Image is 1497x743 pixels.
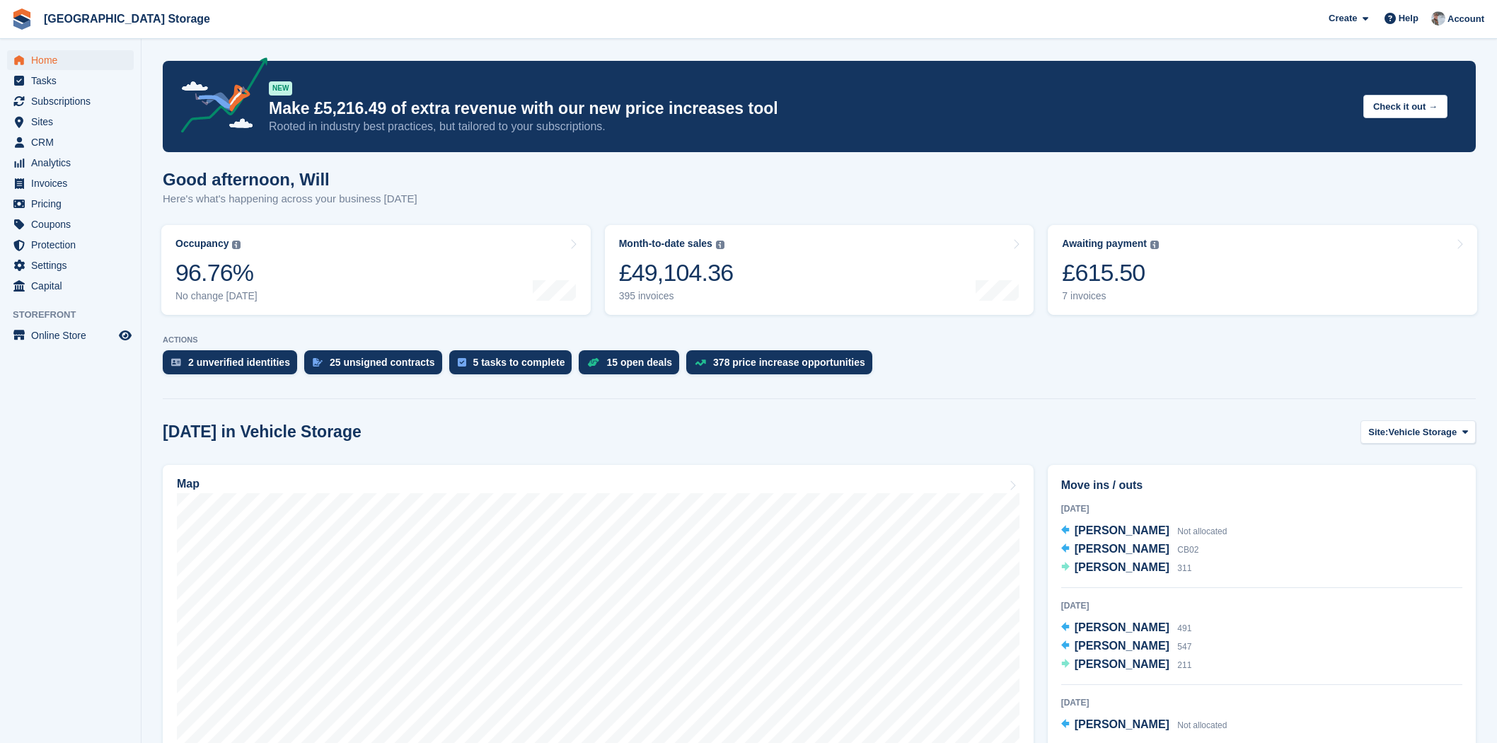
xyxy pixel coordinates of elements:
span: Not allocated [1177,720,1227,730]
a: menu [7,71,134,91]
a: [PERSON_NAME] CB02 [1061,541,1199,559]
span: Tasks [31,71,116,91]
a: 5 tasks to complete [449,350,579,381]
a: menu [7,132,134,152]
span: Sites [31,112,116,132]
a: Occupancy 96.76% No change [DATE] [161,225,591,315]
a: menu [7,153,134,173]
span: Home [31,50,116,70]
span: Site: [1368,425,1388,439]
a: [PERSON_NAME] Not allocated [1061,716,1227,735]
button: Site: Vehicle Storage [1360,420,1476,444]
span: Analytics [31,153,116,173]
div: Month-to-date sales [619,238,712,250]
div: [DATE] [1061,696,1462,709]
p: Here's what's happening across your business [DATE] [163,191,417,207]
a: menu [7,214,134,234]
span: 211 [1177,660,1191,670]
div: [DATE] [1061,502,1462,515]
span: CRM [31,132,116,152]
a: menu [7,235,134,255]
div: 7 invoices [1062,290,1159,302]
div: No change [DATE] [175,290,258,302]
span: 491 [1177,623,1191,633]
h1: Good afternoon, Will [163,170,417,189]
div: Occupancy [175,238,229,250]
a: [PERSON_NAME] 211 [1061,656,1192,674]
a: menu [7,255,134,275]
span: Vehicle Storage [1388,425,1457,439]
h2: Move ins / outs [1061,477,1462,494]
span: Help [1399,11,1418,25]
p: ACTIONS [163,335,1476,345]
a: menu [7,112,134,132]
span: Capital [31,276,116,296]
a: Preview store [117,327,134,344]
img: contract_signature_icon-13c848040528278c33f63329250d36e43548de30e8caae1d1a13099fd9432cc5.svg [313,358,323,367]
img: price_increase_opportunities-93ffe204e8149a01c8c9dc8f82e8f89637d9d84a8eef4429ea346261dce0b2c0.svg [695,359,706,366]
img: verify_identity-adf6edd0f0f0b5bbfe63781bf79b02c33cf7c696d77639b501bdc392416b5a36.svg [171,358,181,367]
span: Coupons [31,214,116,234]
span: Storefront [13,308,141,322]
a: 2 unverified identities [163,350,304,381]
span: [PERSON_NAME] [1075,543,1169,555]
span: Online Store [31,326,116,345]
div: 2 unverified identities [188,357,290,368]
a: [PERSON_NAME] 491 [1061,619,1192,638]
img: task-75834270c22a3079a89374b754ae025e5fb1db73e45f91037f5363f120a921f8.svg [458,358,466,367]
div: 378 price increase opportunities [713,357,865,368]
span: Subscriptions [31,91,116,111]
img: icon-info-grey-7440780725fd019a000dd9b08b2336e03edf1995a4989e88bcd33f0948082b44.svg [716,241,724,249]
a: [PERSON_NAME] 311 [1061,559,1192,577]
span: Invoices [31,173,116,193]
div: NEW [269,81,292,96]
span: Not allocated [1177,526,1227,536]
img: price-adjustments-announcement-icon-8257ccfd72463d97f412b2fc003d46551f7dbcb40ab6d574587a9cd5c0d94... [169,57,268,138]
a: menu [7,194,134,214]
span: [PERSON_NAME] [1075,658,1169,670]
div: 395 invoices [619,290,734,302]
span: [PERSON_NAME] [1075,621,1169,633]
div: 96.76% [175,258,258,287]
a: menu [7,326,134,345]
a: [GEOGRAPHIC_DATA] Storage [38,7,216,30]
p: Make £5,216.49 of extra revenue with our new price increases tool [269,98,1352,119]
img: Will Strivens [1431,11,1445,25]
span: 311 [1177,563,1191,573]
div: Awaiting payment [1062,238,1147,250]
a: menu [7,50,134,70]
span: 547 [1177,642,1191,652]
span: Pricing [31,194,116,214]
span: Protection [31,235,116,255]
img: icon-info-grey-7440780725fd019a000dd9b08b2336e03edf1995a4989e88bcd33f0948082b44.svg [232,241,241,249]
div: £49,104.36 [619,258,734,287]
p: Rooted in industry best practices, but tailored to your subscriptions. [269,119,1352,134]
a: 25 unsigned contracts [304,350,449,381]
img: icon-info-grey-7440780725fd019a000dd9b08b2336e03edf1995a4989e88bcd33f0948082b44.svg [1150,241,1159,249]
span: CB02 [1177,545,1198,555]
a: [PERSON_NAME] 547 [1061,638,1192,656]
a: menu [7,173,134,193]
a: 378 price increase opportunities [686,350,879,381]
div: 5 tasks to complete [473,357,565,368]
a: 15 open deals [579,350,686,381]
h2: [DATE] in Vehicle Storage [163,422,362,442]
div: 25 unsigned contracts [330,357,435,368]
a: Awaiting payment £615.50 7 invoices [1048,225,1477,315]
div: £615.50 [1062,258,1159,287]
img: stora-icon-8386f47178a22dfd0bd8f6a31ec36ba5ce8667c1dd55bd0f319d3a0aa187defe.svg [11,8,33,30]
span: Account [1447,12,1484,26]
button: Check it out → [1363,95,1447,118]
a: [PERSON_NAME] Not allocated [1061,522,1227,541]
a: menu [7,91,134,111]
a: Month-to-date sales £49,104.36 395 invoices [605,225,1034,315]
span: Settings [31,255,116,275]
span: [PERSON_NAME] [1075,718,1169,730]
img: deal-1b604bf984904fb50ccaf53a9ad4b4a5d6e5aea283cecdc64d6e3604feb123c2.svg [587,357,599,367]
a: menu [7,276,134,296]
div: 15 open deals [606,357,672,368]
span: [PERSON_NAME] [1075,640,1169,652]
h2: Map [177,478,200,490]
div: [DATE] [1061,599,1462,612]
span: [PERSON_NAME] [1075,561,1169,573]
